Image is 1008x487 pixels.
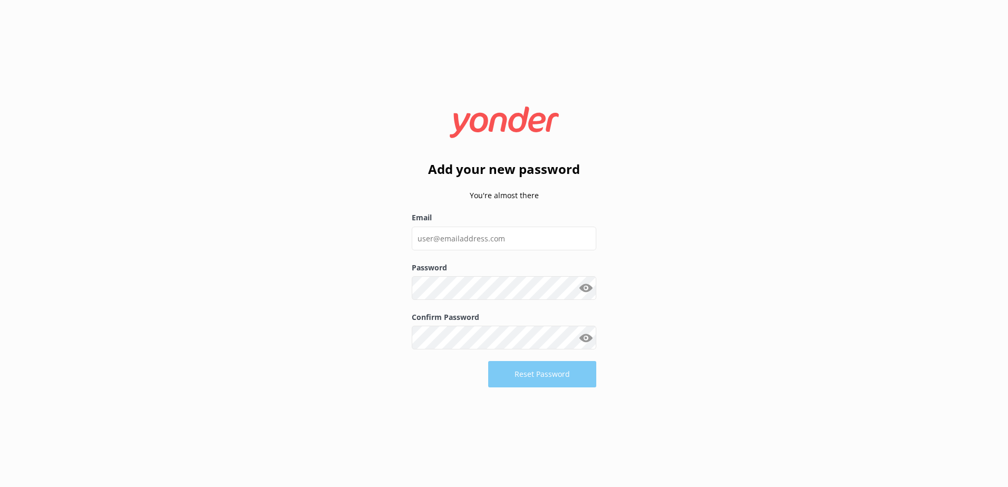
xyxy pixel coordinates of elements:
[412,212,596,223] label: Email
[412,159,596,179] h2: Add your new password
[412,311,596,323] label: Confirm Password
[575,327,596,348] button: Show password
[412,190,596,201] p: You're almost there
[575,278,596,299] button: Show password
[412,227,596,250] input: user@emailaddress.com
[412,262,596,274] label: Password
